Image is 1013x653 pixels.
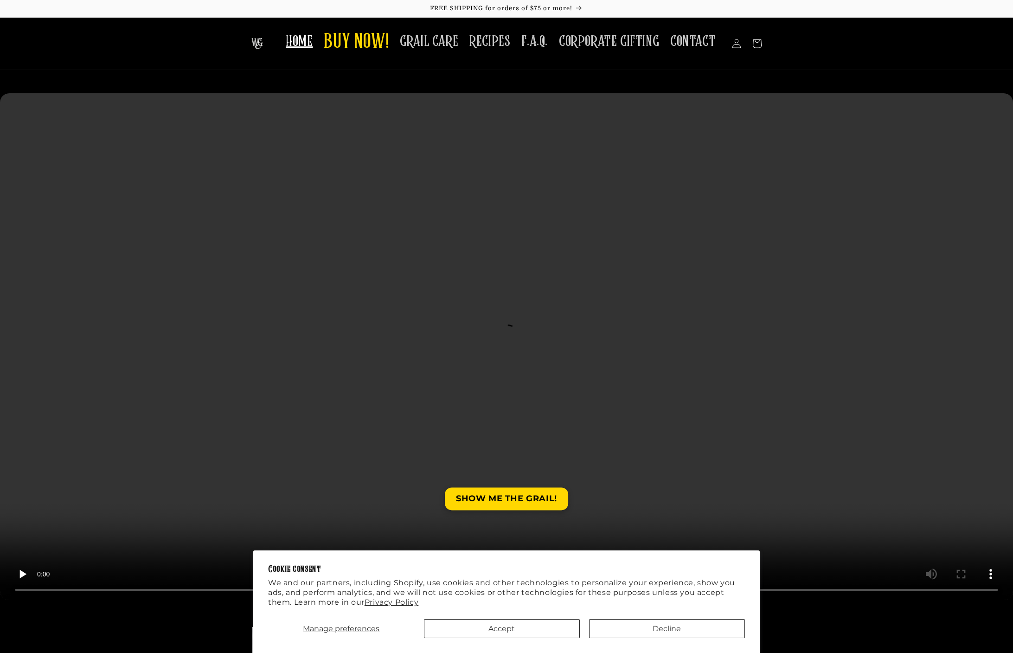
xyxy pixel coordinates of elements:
[280,27,318,56] a: HOME
[268,619,415,638] button: Manage preferences
[670,32,716,51] span: CONTACT
[286,32,313,51] span: HOME
[665,27,721,56] a: CONTACT
[464,27,516,56] a: RECIPES
[400,32,458,51] span: GRAIL CARE
[394,27,464,56] a: GRAIL CARE
[424,619,580,638] button: Accept
[589,619,745,638] button: Decline
[268,578,745,607] p: We and our partners, including Shopify, use cookies and other technologies to personalize your ex...
[318,24,394,61] a: BUY NOW!
[516,27,553,56] a: F.A.Q.
[9,5,1004,13] p: FREE SHIPPING for orders of $75 or more!
[445,487,568,510] a: SHOW ME THE GRAIL!
[553,27,665,56] a: CORPORATE GIFTING
[251,38,263,49] img: The Whiskey Grail
[303,624,379,633] span: Manage preferences
[521,32,548,51] span: F.A.Q.
[559,32,659,51] span: CORPORATE GIFTING
[365,598,418,607] a: Privacy Policy
[268,565,745,574] h2: Cookie consent
[324,30,389,55] span: BUY NOW!
[469,32,510,51] span: RECIPES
